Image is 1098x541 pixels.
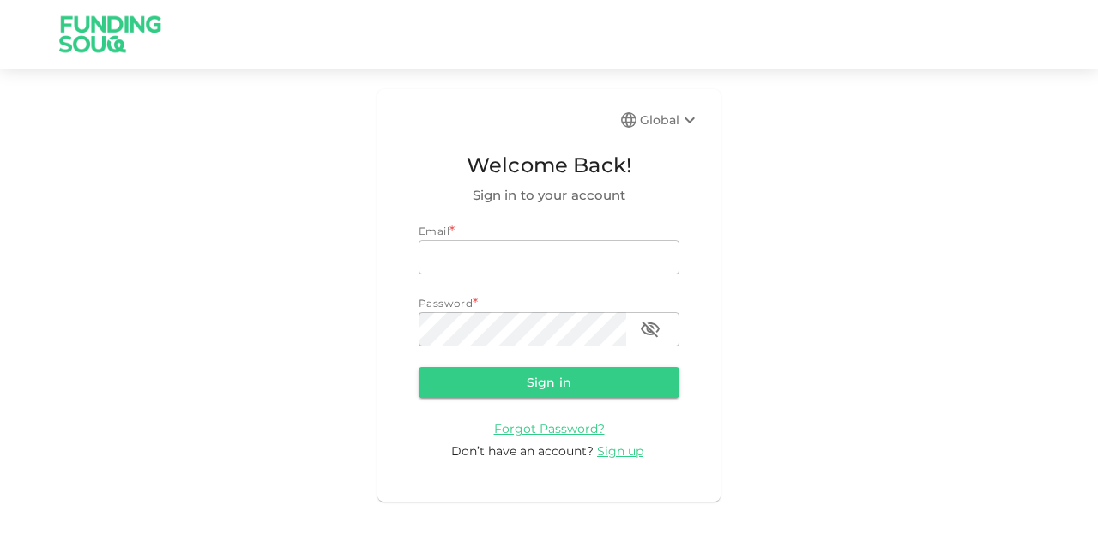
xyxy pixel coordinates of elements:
input: email [419,240,679,274]
div: Global [640,110,700,130]
span: Forgot Password? [494,421,605,436]
a: Forgot Password? [494,420,605,436]
button: Sign in [419,367,679,398]
span: Don’t have an account? [451,443,594,459]
span: Sign up [597,443,643,459]
span: Email [419,225,449,237]
input: password [419,312,626,346]
span: Sign in to your account [419,185,679,206]
span: Password [419,297,473,310]
span: Welcome Back! [419,149,679,182]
